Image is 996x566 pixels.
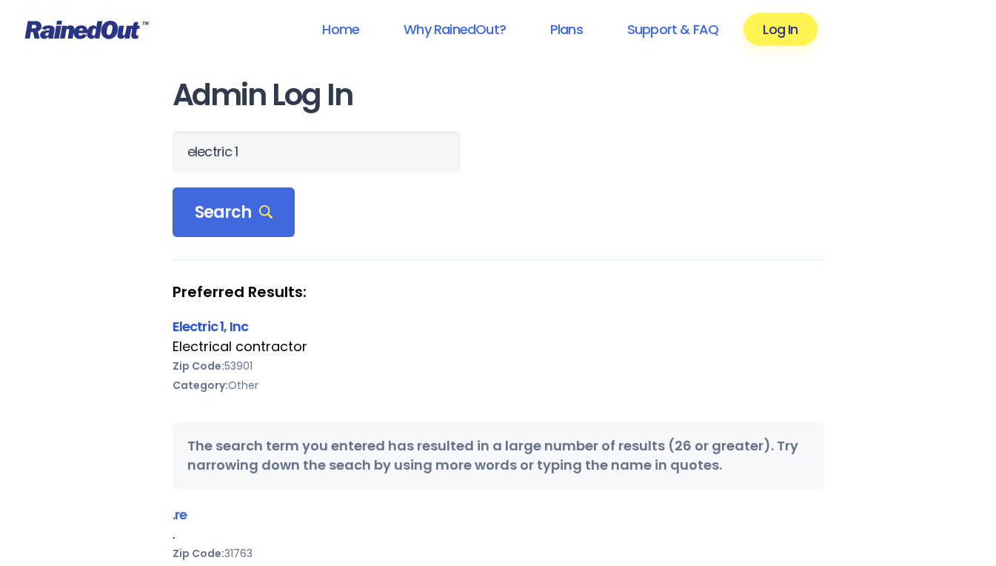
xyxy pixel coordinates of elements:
[173,505,187,524] a: .re
[173,131,460,173] input: Search Orgs…
[173,422,824,490] div: The search term you entered has resulted in a large number of results (26 or greater). Try narrow...
[173,187,295,238] div: Search
[303,13,378,46] a: Home
[173,356,824,376] div: 53901
[531,13,602,46] a: Plans
[173,79,824,112] h1: Admin Log In
[173,378,228,393] b: Category:
[384,13,525,46] a: Why RainedOut?
[195,202,273,223] span: Search
[173,359,224,373] b: Zip Code:
[173,525,824,544] div: .
[173,282,824,302] strong: Preferred Results:
[173,317,249,336] a: Electric 1, Inc
[173,544,824,563] div: 31763
[173,546,224,561] b: Zip Code:
[173,376,824,395] div: Other
[173,505,824,525] div: .re
[173,337,824,356] div: Electrical contractor
[173,316,824,336] div: Electric 1, Inc
[743,13,817,46] a: Log In
[608,13,738,46] a: Support & FAQ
